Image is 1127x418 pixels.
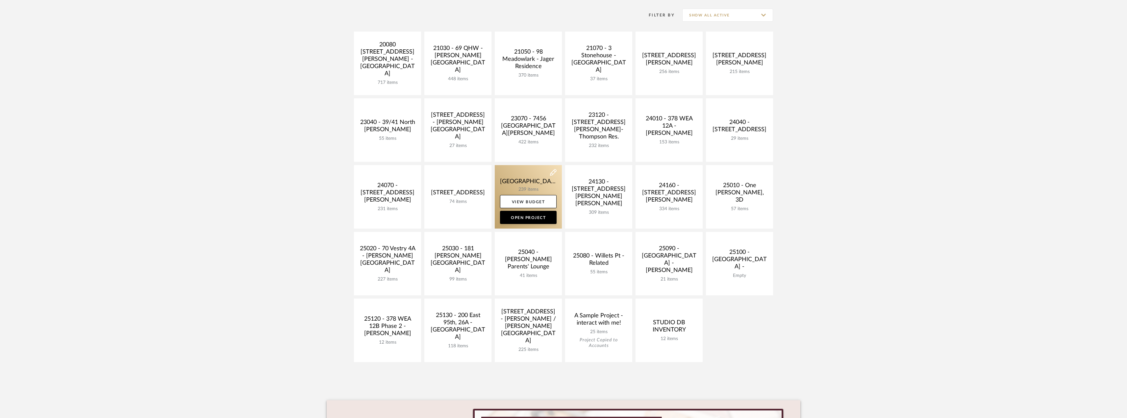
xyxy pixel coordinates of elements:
[570,329,627,335] div: 25 items
[641,115,697,139] div: 24010 - 378 WEA 12A - [PERSON_NAME]
[500,115,557,139] div: 23070 - 7456 [GEOGRAPHIC_DATA][PERSON_NAME]
[711,249,768,273] div: 25100 - [GEOGRAPHIC_DATA] -
[430,312,486,343] div: 25130 - 200 East 95th, 26A - [GEOGRAPHIC_DATA]
[711,52,768,69] div: [STREET_ADDRESS][PERSON_NAME]
[641,182,697,206] div: 24160 - [STREET_ADDRESS][PERSON_NAME]
[430,277,486,282] div: 99 items
[570,269,627,275] div: 55 items
[500,139,557,145] div: 422 items
[500,211,557,224] a: Open Project
[570,45,627,76] div: 21070 - 3 Stonehouse - [GEOGRAPHIC_DATA]
[430,45,486,76] div: 21030 - 69 QHW - [PERSON_NAME][GEOGRAPHIC_DATA]
[711,206,768,212] div: 57 items
[711,69,768,75] div: 215 items
[641,245,697,277] div: 25090 - [GEOGRAPHIC_DATA] - [PERSON_NAME]
[430,111,486,143] div: [STREET_ADDRESS] - [PERSON_NAME][GEOGRAPHIC_DATA]
[430,245,486,277] div: 25030 - 181 [PERSON_NAME][GEOGRAPHIC_DATA]
[570,312,627,329] div: A Sample Project - interact with me!
[570,252,627,269] div: 25080 - Willets Pt - Related
[570,337,627,349] div: Project Copied to Accounts
[430,76,486,82] div: 448 items
[500,347,557,353] div: 225 items
[641,139,697,145] div: 153 items
[359,41,416,80] div: 20080 [STREET_ADDRESS][PERSON_NAME] - [GEOGRAPHIC_DATA]
[359,277,416,282] div: 227 items
[711,136,768,141] div: 29 items
[359,315,416,340] div: 25120 - 378 WEA 12B Phase 2 - [PERSON_NAME]
[430,143,486,149] div: 27 items
[359,340,416,345] div: 12 items
[500,308,557,347] div: [STREET_ADDRESS] - [PERSON_NAME] / [PERSON_NAME][GEOGRAPHIC_DATA]
[641,69,697,75] div: 256 items
[430,343,486,349] div: 118 items
[641,206,697,212] div: 334 items
[640,12,675,18] div: Filter By
[500,273,557,279] div: 41 items
[641,52,697,69] div: [STREET_ADDRESS][PERSON_NAME]
[430,189,486,199] div: [STREET_ADDRESS]
[359,136,416,141] div: 55 items
[359,182,416,206] div: 24070 - [STREET_ADDRESS][PERSON_NAME]
[500,73,557,78] div: 370 items
[711,182,768,206] div: 25010 - One [PERSON_NAME], 3D
[641,319,697,336] div: STUDIO DB INVENTORY
[359,245,416,277] div: 25020 - 70 Vestry 4A - [PERSON_NAME][GEOGRAPHIC_DATA]
[570,111,627,143] div: 23120 - [STREET_ADDRESS][PERSON_NAME]-Thompson Res.
[359,80,416,86] div: 717 items
[570,178,627,210] div: 24130 - [STREET_ADDRESS][PERSON_NAME][PERSON_NAME]
[359,206,416,212] div: 231 items
[570,76,627,82] div: 37 items
[500,48,557,73] div: 21050 - 98 Meadowlark - Jager Residence
[570,210,627,215] div: 309 items
[500,195,557,208] a: View Budget
[430,199,486,205] div: 74 items
[500,249,557,273] div: 25040 - [PERSON_NAME] Parents' Lounge
[641,336,697,342] div: 12 items
[641,277,697,282] div: 21 items
[570,143,627,149] div: 232 items
[711,273,768,279] div: Empty
[359,119,416,136] div: 23040 - 39/41 North [PERSON_NAME]
[711,119,768,136] div: 24040 - [STREET_ADDRESS]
